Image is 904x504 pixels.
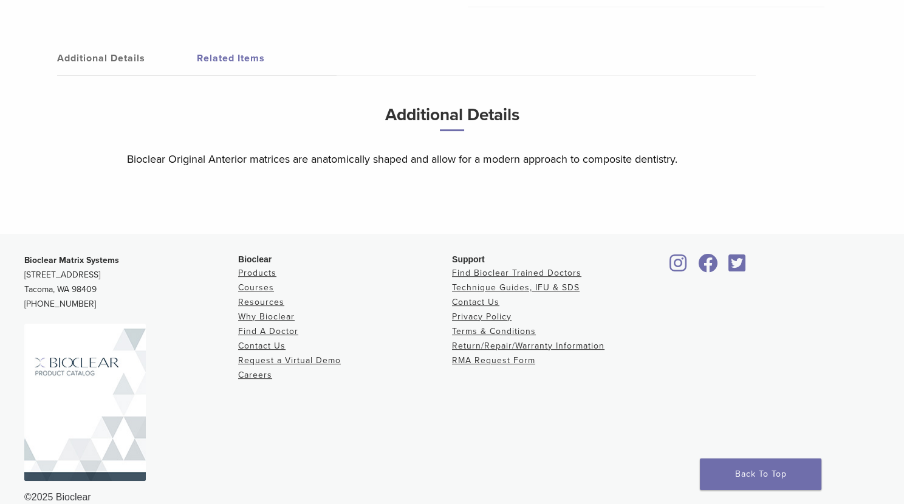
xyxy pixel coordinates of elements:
[700,458,821,490] a: Back To Top
[238,341,286,351] a: Contact Us
[238,312,295,322] a: Why Bioclear
[197,41,337,75] a: Related Items
[238,254,272,264] span: Bioclear
[238,282,274,293] a: Courses
[452,297,499,307] a: Contact Us
[238,355,341,366] a: Request a Virtual Demo
[127,100,777,141] h3: Additional Details
[238,297,284,307] a: Resources
[452,254,485,264] span: Support
[24,255,119,265] strong: Bioclear Matrix Systems
[238,326,298,336] a: Find A Doctor
[238,370,272,380] a: Careers
[694,261,722,273] a: Bioclear
[57,41,197,75] a: Additional Details
[666,261,691,273] a: Bioclear
[452,282,580,293] a: Technique Guides, IFU & SDS
[452,268,581,278] a: Find Bioclear Trained Doctors
[452,326,536,336] a: Terms & Conditions
[452,355,535,366] a: RMA Request Form
[724,261,750,273] a: Bioclear
[452,341,604,351] a: Return/Repair/Warranty Information
[24,324,146,481] img: Bioclear
[24,253,238,312] p: [STREET_ADDRESS] Tacoma, WA 98409 [PHONE_NUMBER]
[127,150,777,168] p: Bioclear Original Anterior matrices are anatomically shaped and allow for a modern approach to co...
[238,268,276,278] a: Products
[452,312,512,322] a: Privacy Policy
